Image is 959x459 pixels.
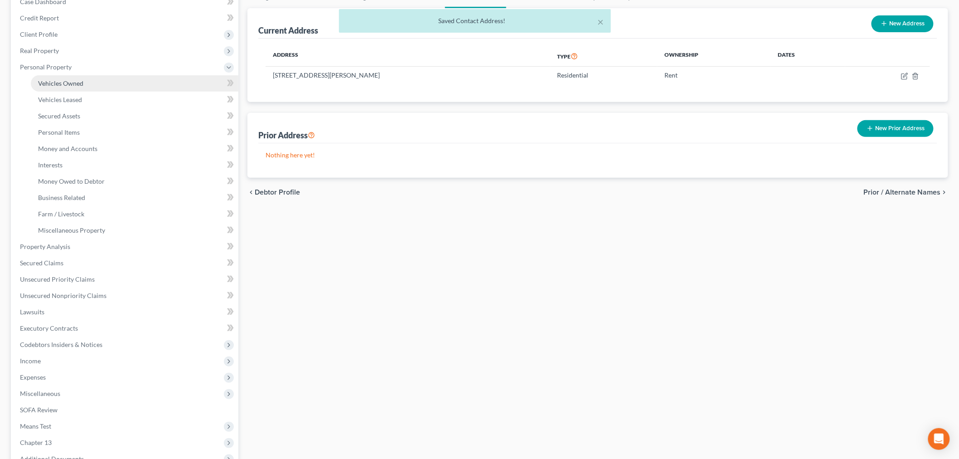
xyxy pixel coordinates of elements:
[38,79,83,87] span: Vehicles Owned
[864,189,941,196] span: Prior / Alternate Names
[864,189,948,196] button: Prior / Alternate Names chevron_right
[31,141,238,157] a: Money and Accounts
[258,130,315,141] div: Prior Address
[20,324,78,332] span: Executory Contracts
[13,304,238,320] a: Lawsuits
[20,406,58,414] span: SOFA Review
[38,210,84,218] span: Farm / Livestock
[20,439,52,446] span: Chapter 13
[941,189,948,196] i: chevron_right
[38,128,80,136] span: Personal Items
[597,16,604,27] button: ×
[31,124,238,141] a: Personal Items
[20,275,95,283] span: Unsecured Priority Claims
[20,292,107,299] span: Unsecured Nonpriority Claims
[20,63,72,71] span: Personal Property
[31,108,238,124] a: Secured Assets
[13,239,238,255] a: Property Analysis
[657,67,771,84] td: Rent
[31,92,238,108] a: Vehicles Leased
[266,151,930,160] p: Nothing here yet!
[771,46,845,67] th: Dates
[20,357,41,365] span: Income
[20,259,63,267] span: Secured Claims
[38,194,85,201] span: Business Related
[31,173,238,190] a: Money Owed to Debtor
[247,189,255,196] i: chevron_left
[13,271,238,288] a: Unsecured Priority Claims
[31,157,238,173] a: Interests
[20,373,46,381] span: Expenses
[857,120,934,137] button: New Prior Address
[20,243,70,250] span: Property Analysis
[38,96,82,103] span: Vehicles Leased
[13,402,238,418] a: SOFA Review
[550,67,658,84] td: Residential
[31,222,238,239] a: Miscellaneous Property
[266,67,550,84] td: [STREET_ADDRESS][PERSON_NAME]
[38,226,105,234] span: Miscellaneous Property
[13,288,238,304] a: Unsecured Nonpriority Claims
[20,390,60,397] span: Miscellaneous
[31,75,238,92] a: Vehicles Owned
[928,428,950,450] div: Open Intercom Messenger
[31,190,238,206] a: Business Related
[346,16,604,25] div: Saved Contact Address!
[20,47,59,54] span: Real Property
[550,46,658,67] th: Type
[38,177,105,185] span: Money Owed to Debtor
[31,206,238,222] a: Farm / Livestock
[20,308,44,316] span: Lawsuits
[38,112,80,120] span: Secured Assets
[20,30,58,38] span: Client Profile
[657,46,771,67] th: Ownership
[38,145,97,152] span: Money and Accounts
[266,46,550,67] th: Address
[20,422,51,430] span: Means Test
[13,320,238,337] a: Executory Contracts
[255,189,300,196] span: Debtor Profile
[247,189,300,196] button: chevron_left Debtor Profile
[38,161,63,169] span: Interests
[20,341,102,348] span: Codebtors Insiders & Notices
[13,255,238,271] a: Secured Claims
